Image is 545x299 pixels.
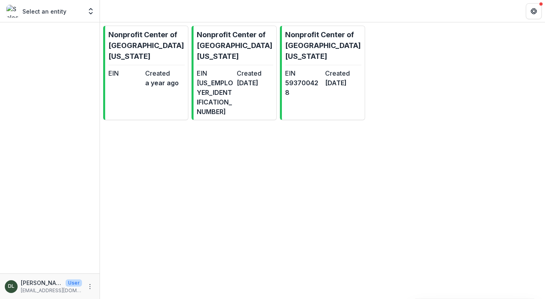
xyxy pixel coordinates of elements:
p: Nonprofit Center of [GEOGRAPHIC_DATA][US_STATE] [108,29,185,62]
button: Open entity switcher [85,3,96,19]
p: Select an entity [22,7,66,16]
dd: [US_EMPLOYER_IDENTIFICATION_NUMBER] [197,78,234,116]
img: Select an entity [6,5,19,18]
dt: Created [325,68,362,78]
p: Nonprofit Center of [GEOGRAPHIC_DATA][US_STATE] [285,29,361,62]
dd: [DATE] [325,78,362,88]
dt: EIN [285,68,322,78]
p: User [66,279,82,287]
a: Nonprofit Center of [GEOGRAPHIC_DATA][US_STATE]EIN[US_EMPLOYER_IDENTIFICATION_NUMBER]Created[DATE] [192,26,277,120]
p: [PERSON_NAME] [21,279,62,287]
dt: Created [145,68,179,78]
button: Get Help [526,3,542,19]
dt: EIN [108,68,142,78]
dd: [DATE] [237,78,273,88]
dt: Created [237,68,273,78]
a: Nonprofit Center of [GEOGRAPHIC_DATA][US_STATE]EIN593700428Created[DATE] [280,26,365,120]
button: More [85,282,95,291]
p: Nonprofit Center of [GEOGRAPHIC_DATA][US_STATE] [197,29,273,62]
div: Dawn Lockhart [8,284,14,289]
dd: a year ago [145,78,179,88]
p: [EMAIL_ADDRESS][DOMAIN_NAME] [21,287,82,294]
dd: 593700428 [285,78,322,97]
dt: EIN [197,68,234,78]
a: Nonprofit Center of [GEOGRAPHIC_DATA][US_STATE]EINCreateda year ago [103,26,188,120]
